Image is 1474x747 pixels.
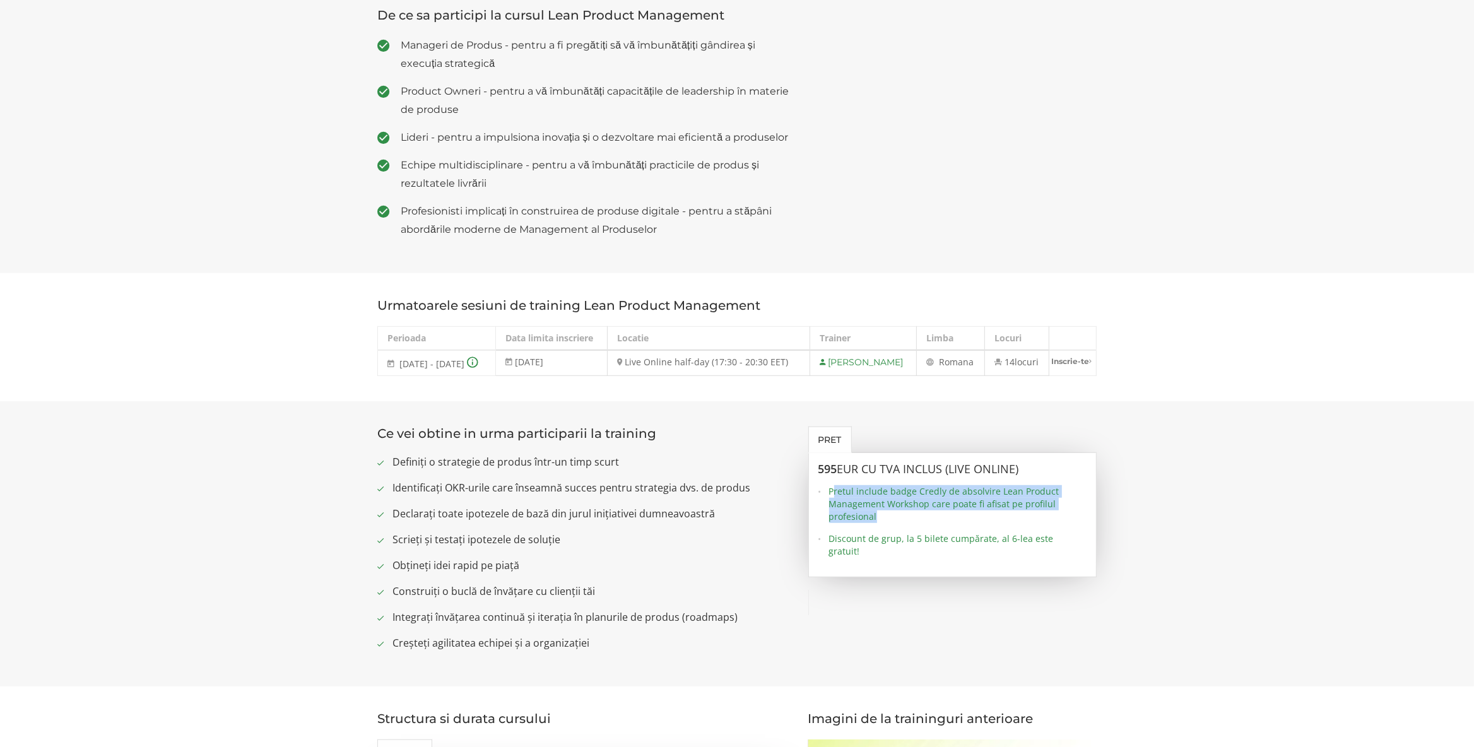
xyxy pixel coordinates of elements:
[377,298,1097,312] h3: Urmatoarele sesiuni de training Lean Product Management
[377,426,789,440] h3: Ce vei obtine in urma participarii la training
[401,202,789,238] span: Profesionisti implicați în construirea de produse digitale - pentru a stăpâni abordările moderne ...
[1015,356,1039,368] span: locuri
[377,712,789,726] h3: Structura si durata cursului
[808,712,1097,726] h3: Imagini de la traininguri anterioare
[401,82,789,119] span: Product Owneri - pentru a vă îmbunătăți capacitățile de leadership în materie de produse
[495,326,607,350] th: Data limita inscriere
[837,461,1019,476] span: EUR cu TVA inclus (Live Online)
[950,356,974,368] span: mana
[829,532,1087,558] span: Discount de grup, la 5 bilete cumpărate, al 6-lea este gratuit!
[377,8,789,22] h3: De ce sa participi la cursul Lean Product Management
[917,326,985,350] th: Limba
[392,454,789,470] span: Definiți o strategie de produs într-un timp scurt
[378,326,496,350] th: Perioada
[392,480,789,496] span: Identificați OKR-urile care înseamnă succes pentru strategia dvs. de produs
[984,350,1049,376] td: 14
[939,356,950,368] span: Ro
[392,635,789,651] span: Creșteți agilitatea echipei și a organizației
[401,36,789,73] span: Manageri de Produs - pentru a fi pregătiți să vă îmbunătățiți gândirea și execuția strategică
[401,128,789,146] span: Lideri - pentru a impulsiona inovația și o dezvoltare mai eficientă a produselor
[810,350,917,376] td: [PERSON_NAME]
[399,358,464,370] span: [DATE] - [DATE]
[495,350,607,376] td: [DATE]
[608,326,810,350] th: Locatie
[392,532,789,548] span: Scrieți și testați ipotezele de soluție
[810,326,917,350] th: Trainer
[392,584,789,599] span: Construiți o buclă de învățare cu clienții tăi
[829,485,1087,523] span: Pretul include badge Credly de absolvire Lean Product Management Workshop care poate fi afisat pe...
[608,350,810,376] td: Live Online half-day (17:30 - 20:30 EET)
[808,426,852,453] a: Pret
[401,156,789,192] span: Echipe multidisciplinare - pentru a vă îmbunătăți practicile de produs și rezultatele livrării
[392,609,789,625] span: Integrați învățarea continuă și iterația în planurile de produs (roadmaps)
[392,506,789,522] span: Declarați toate ipotezele de bază din jurul inițiativei dumneavoastră
[818,463,1087,476] h3: 595
[984,326,1049,350] th: Locuri
[1049,351,1096,372] a: Inscrie-te
[392,558,789,573] span: Obțineți idei rapid pe piață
